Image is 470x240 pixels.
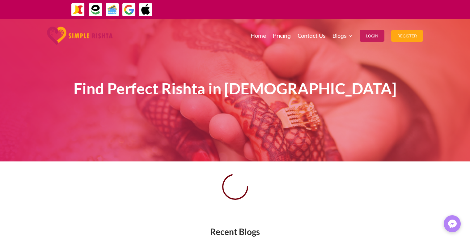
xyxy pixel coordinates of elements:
[74,79,396,98] span: Find Perfect Rishta in [DEMOGRAPHIC_DATA]
[391,30,423,42] button: Register
[332,20,353,51] a: Blogs
[71,3,85,17] img: JazzCash-icon
[251,20,266,51] a: Home
[47,228,423,236] div: Recent Blogs
[89,3,103,17] img: EasyPaisa-icon
[360,20,384,51] a: Login
[446,218,459,230] img: Messenger
[105,3,119,17] img: Credit Cards
[360,30,384,42] button: Login
[298,20,326,51] a: Contact Us
[122,3,136,17] img: GooglePay-icon
[139,3,153,17] img: ApplePay-icon
[273,20,291,51] a: Pricing
[391,20,423,51] a: Register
